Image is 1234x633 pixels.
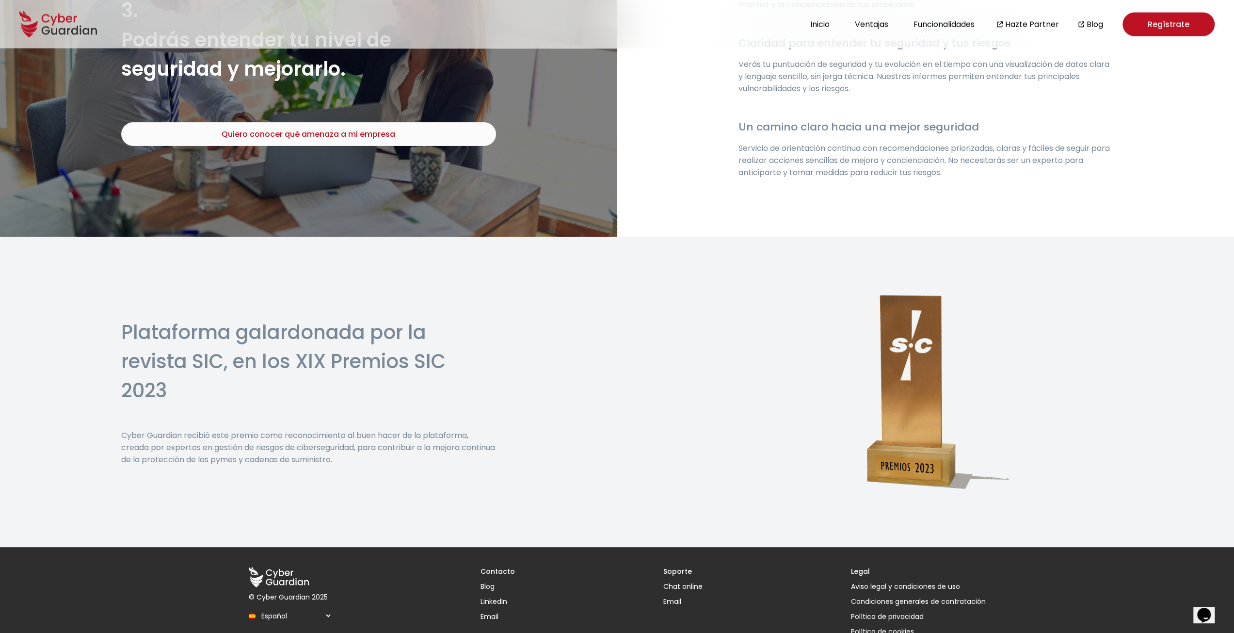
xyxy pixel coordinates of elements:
[1087,18,1103,31] a: Blog
[481,567,515,577] h3: Contacto
[852,18,891,31] button: Ventajas
[1122,13,1215,36] a: Regístrate
[1193,594,1224,623] iframe: chat widget
[1005,18,1059,31] a: Hazte Partner
[481,597,515,607] a: LinkedIn
[663,597,703,607] a: Email
[121,429,496,466] p: Cyber Guardian recibió este premio como reconocimiento al buen hacer de la plataforma, creada por...
[738,142,1113,179] p: Servicio de orientación continua con recomendaciones priorizadas, claras y fáciles de seguir para...
[663,582,703,592] button: Chat online
[481,582,515,592] a: Blog
[249,592,332,602] p: © Cyber Guardian 2025
[851,582,986,592] a: Aviso legal y condiciones de uso
[851,597,986,607] a: Condiciones generales de contratación
[738,58,1113,95] p: Verás tu puntuación de seguridad y tu evolución en el tiempo con una visualización de datos clara...
[851,612,986,622] a: Política de privacidad
[839,295,1012,489] img: Premio SIC
[911,18,978,31] button: Funcionalidades
[851,567,986,577] h3: Legal
[481,612,515,622] a: Email
[738,119,1113,135] h4: Un camino claro hacia una mejor seguridad
[663,567,703,577] h3: Soporte
[121,122,496,146] button: Quiero conocer qué amenaza a mi empresa
[807,18,833,31] button: Inicio
[121,318,496,405] h2: Plataforma galardonada por la revista SIC, en los XIX Premios SIC 2023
